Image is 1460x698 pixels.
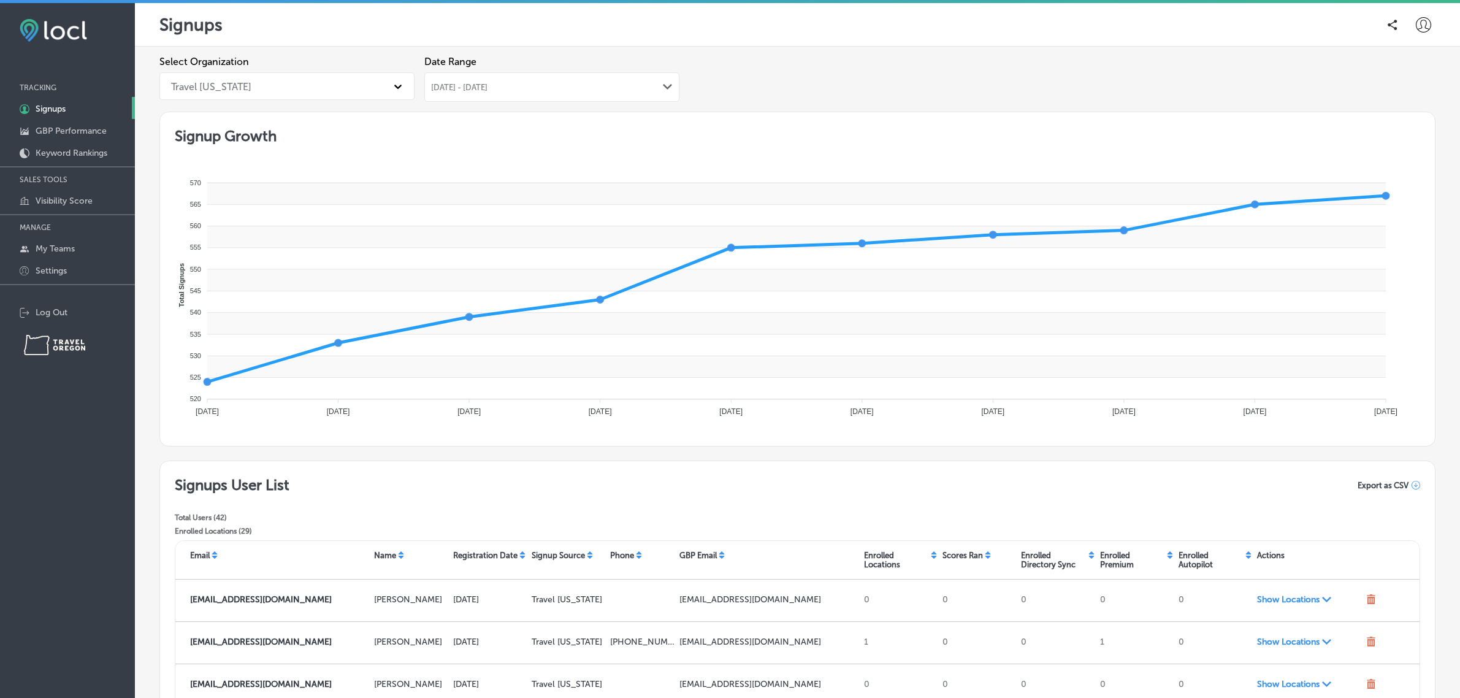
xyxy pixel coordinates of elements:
[190,222,201,229] tspan: 560
[175,527,289,535] p: Enrolled Locations ( 29 )
[679,679,858,689] p: theserootspeonyfarm@gmail.com
[453,637,527,647] p: [DATE]
[938,589,1016,612] div: 0
[1257,637,1361,647] span: Show Locations
[190,201,201,208] tspan: 565
[1100,551,1165,569] p: Enrolled Premium
[190,551,210,560] p: Email
[981,407,1004,416] tspan: [DATE]
[175,476,289,494] h2: Signups User List
[453,679,527,689] p: [DATE]
[1016,632,1095,654] div: 0
[190,374,201,381] tspan: 525
[1366,594,1376,607] span: Remove user from your referral organization.
[1179,551,1244,569] p: Enrolled Autopilot
[1366,679,1376,691] span: Remove user from your referral organization.
[1016,589,1095,612] div: 0
[610,637,675,647] p: [PHONE_NUMBER]
[178,263,185,307] text: Total Signups
[532,637,605,647] p: Travel [US_STATE]
[36,126,107,136] p: GBP Performance
[1257,679,1361,689] span: Show Locations
[190,266,201,273] tspan: 550
[719,407,743,416] tspan: [DATE]
[190,179,201,186] tspan: 570
[159,56,415,67] label: Select Organization
[1358,481,1408,490] span: Export as CSV
[190,395,201,402] tspan: 520
[159,15,223,35] p: Signups
[1174,632,1252,654] div: 0
[859,674,938,696] div: 0
[1174,589,1252,612] div: 0
[1112,407,1136,416] tspan: [DATE]
[1021,551,1086,569] p: Enrolled Directory Sync
[196,407,219,416] tspan: [DATE]
[532,551,585,560] p: Signup Source
[190,594,332,605] strong: [EMAIL_ADDRESS][DOMAIN_NAME]
[36,196,93,206] p: Visibility Score
[850,407,874,416] tspan: [DATE]
[859,589,938,612] div: 0
[1257,594,1361,605] span: Show Locations
[374,679,448,689] p: Laney Aldridge
[938,674,1016,696] div: 0
[175,127,1420,145] h2: Signup Growth
[190,637,332,647] strong: [EMAIL_ADDRESS][DOMAIN_NAME]
[532,679,605,689] p: Travel [US_STATE]
[1366,637,1376,649] span: Remove user from your referral organization.
[190,331,201,338] tspan: 535
[190,244,201,251] tspan: 555
[1095,632,1174,654] div: 1
[374,594,448,605] p: Alec Busch
[190,309,201,316] tspan: 540
[327,407,350,416] tspan: [DATE]
[190,679,369,689] p: laneyaldridge29@gmail.com
[431,83,487,92] span: [DATE] - [DATE]
[1016,674,1095,696] div: 0
[190,594,369,605] p: marketing@rezstream.com
[190,679,332,689] strong: [EMAIL_ADDRESS][DOMAIN_NAME]
[864,551,929,569] p: Enrolled Locations
[36,307,67,318] p: Log Out
[190,352,201,359] tspan: 530
[1174,674,1252,696] div: 0
[424,56,679,67] label: Date Range
[36,244,75,254] p: My Teams
[457,407,481,416] tspan: [DATE]
[938,632,1016,654] div: 0
[374,551,396,560] p: Name
[1374,407,1397,416] tspan: [DATE]
[610,551,634,560] p: Phone
[1095,589,1174,612] div: 0
[532,594,605,605] p: Travel [US_STATE]
[1095,674,1174,696] div: 0
[942,551,983,560] p: Scores Ran
[24,335,85,355] img: Travel Oregon
[36,104,66,114] p: Signups
[1243,407,1266,416] tspan: [DATE]
[190,287,201,294] tspan: 545
[36,266,67,276] p: Settings
[1257,551,1285,560] p: Actions
[589,407,612,416] tspan: [DATE]
[453,551,518,560] p: Registration Date
[36,148,107,158] p: Keyword Rankings
[190,637,369,647] p: redbandlodge@gmail.com
[374,637,448,647] p: Kathleen Willis
[175,513,289,522] p: Total Users ( 42 )
[679,551,717,560] p: GBP Email
[679,637,858,647] p: redbandlodge@gmail.com
[453,594,527,605] p: [DATE]
[859,632,938,654] div: 1
[679,594,858,605] p: redbandlodge@gmail.com
[20,19,87,42] img: fda3e92497d09a02dc62c9cd864e3231.png
[171,80,251,92] div: Travel [US_STATE]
